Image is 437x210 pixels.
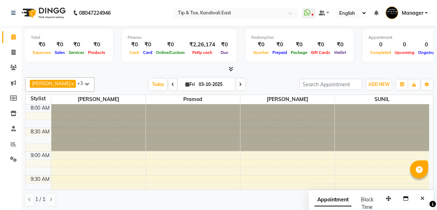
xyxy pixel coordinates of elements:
[332,50,348,55] span: Wallet
[367,79,391,90] button: ADD NEW
[67,41,86,49] div: ₹0
[31,41,53,49] div: ₹0
[35,196,45,203] span: 1 / 1
[18,3,68,23] img: logo
[407,181,430,203] iframe: chat widget
[86,41,107,49] div: ₹0
[79,3,111,23] b: 08047224946
[187,41,218,49] div: ₹2,26,174
[368,41,393,49] div: 0
[149,79,167,90] span: Today
[289,41,309,49] div: ₹0
[31,35,107,41] div: Total
[197,79,233,90] input: 2025-10-03
[393,50,416,55] span: Upcoming
[368,82,390,87] span: ADD NEW
[402,9,423,17] span: Manager
[368,50,393,55] span: Completed
[77,80,88,86] span: +3
[70,81,74,86] a: x
[416,50,437,55] span: Ongoing
[416,41,437,49] div: 0
[251,41,271,49] div: ₹0
[51,95,146,104] span: [PERSON_NAME]
[53,50,67,55] span: Sales
[29,152,51,159] div: 9:00 AM
[154,41,187,49] div: ₹0
[393,41,416,49] div: 0
[335,95,429,104] span: SUNIL
[29,104,51,112] div: 8:00 AM
[67,50,86,55] span: Services
[271,41,289,49] div: ₹0
[146,95,240,104] span: Pramod
[219,50,230,55] span: Due
[53,41,67,49] div: ₹0
[289,50,309,55] span: Package
[271,50,289,55] span: Prepaid
[251,35,348,41] div: Redemption
[218,41,231,49] div: ₹0
[299,79,362,90] input: Search Appointment
[141,41,154,49] div: ₹0
[154,50,187,55] span: Online/Custom
[251,50,271,55] span: Voucher
[240,95,335,104] span: [PERSON_NAME]
[309,50,332,55] span: Gift Cards
[128,41,141,49] div: ₹0
[29,128,51,136] div: 8:30 AM
[332,41,348,49] div: ₹0
[386,6,398,19] img: Manager
[309,41,332,49] div: ₹0
[184,82,197,87] span: Fri
[128,35,231,41] div: Finance
[32,81,70,86] span: [PERSON_NAME]
[31,50,53,55] span: Expenses
[86,50,107,55] span: Products
[26,95,51,102] div: Stylist
[314,193,351,206] span: Appointment
[128,50,141,55] span: Cash
[141,50,154,55] span: Card
[190,50,214,55] span: Petty cash
[29,175,51,183] div: 9:30 AM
